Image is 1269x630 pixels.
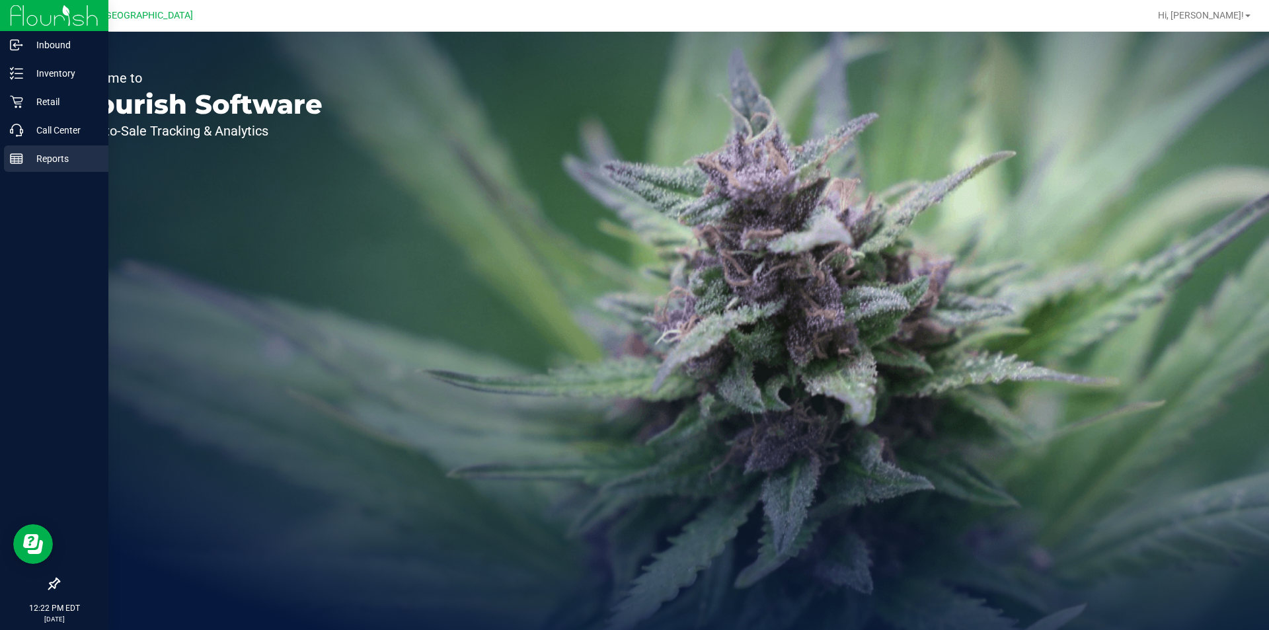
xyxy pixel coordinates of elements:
[10,38,23,52] inline-svg: Inbound
[23,37,102,53] p: Inbound
[77,10,193,21] span: GA2 - [GEOGRAPHIC_DATA]
[71,71,323,85] p: Welcome to
[23,122,102,138] p: Call Center
[1158,10,1244,20] span: Hi, [PERSON_NAME]!
[23,151,102,167] p: Reports
[71,124,323,138] p: Seed-to-Sale Tracking & Analytics
[6,602,102,614] p: 12:22 PM EDT
[23,94,102,110] p: Retail
[10,124,23,137] inline-svg: Call Center
[10,95,23,108] inline-svg: Retail
[71,91,323,118] p: Flourish Software
[6,614,102,624] p: [DATE]
[13,524,53,564] iframe: Resource center
[23,65,102,81] p: Inventory
[10,152,23,165] inline-svg: Reports
[10,67,23,80] inline-svg: Inventory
